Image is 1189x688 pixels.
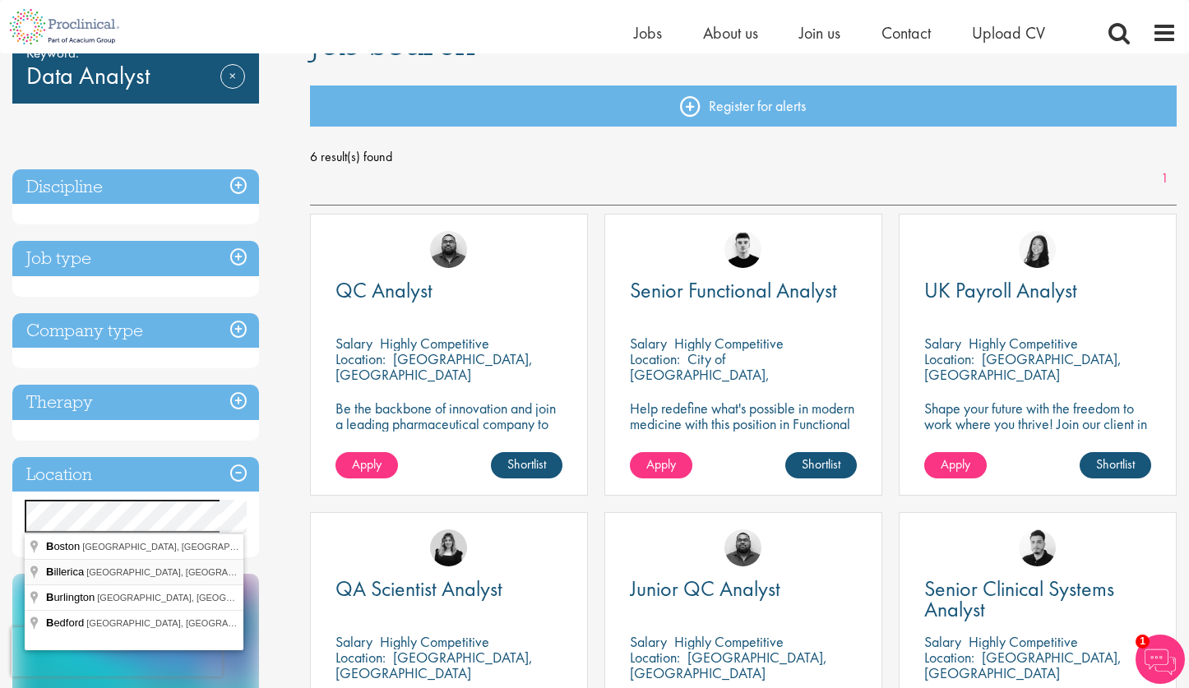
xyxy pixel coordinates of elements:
a: Upload CV [972,22,1045,44]
span: Location: [924,349,974,368]
h3: Company type [12,313,259,349]
p: Highly Competitive [380,334,489,353]
a: Apply [924,452,987,478]
span: Senior Functional Analyst [630,276,837,304]
span: Location: [630,648,680,667]
span: oston [46,540,82,552]
div: Data Analyst [12,33,259,104]
span: [GEOGRAPHIC_DATA], [GEOGRAPHIC_DATA] [97,593,290,603]
span: Salary [630,334,667,353]
a: Senior Clinical Systems Analyst [924,579,1151,620]
span: [GEOGRAPHIC_DATA], [GEOGRAPHIC_DATA] [82,542,275,552]
span: B [46,566,53,578]
a: QC Analyst [335,280,562,301]
span: Apply [352,455,382,473]
img: Patrick Melody [724,231,761,268]
h3: Job type [12,241,259,276]
p: Highly Competitive [969,334,1078,353]
span: Salary [335,632,372,651]
a: Junior QC Analyst [630,579,857,599]
span: UK Payroll Analyst [924,276,1077,304]
p: Be the backbone of innovation and join a leading pharmaceutical company to help keep life-changin... [335,400,562,463]
span: Apply [646,455,676,473]
p: City of [GEOGRAPHIC_DATA], [GEOGRAPHIC_DATA] [630,349,770,399]
span: Salary [924,632,961,651]
a: Register for alerts [310,85,1177,127]
span: Location: [630,349,680,368]
a: Apply [335,452,398,478]
a: Shortlist [1080,452,1151,478]
img: Ashley Bennett [724,529,761,566]
span: Salary [335,334,372,353]
a: Shortlist [491,452,562,478]
a: Shortlist [785,452,857,478]
span: Salary [924,334,961,353]
h3: Therapy [12,385,259,420]
span: B [46,540,53,552]
p: Highly Competitive [380,632,489,651]
img: Ashley Bennett [430,231,467,268]
a: Jobs [634,22,662,44]
span: B [46,591,53,603]
span: B [46,616,53,629]
a: Contact [881,22,931,44]
a: Remove [220,64,245,112]
p: Help redefine what's possible in modern medicine with this position in Functional Analysis! [630,400,857,447]
span: QC Analyst [335,276,433,304]
span: [GEOGRAPHIC_DATA], [GEOGRAPHIC_DATA] [86,567,280,577]
img: Chatbot [1136,635,1185,684]
p: [GEOGRAPHIC_DATA], [GEOGRAPHIC_DATA] [630,648,827,682]
a: Apply [630,452,692,478]
img: Anderson Maldonado [1019,529,1056,566]
span: 6 result(s) found [310,145,1177,169]
a: About us [703,22,758,44]
img: Molly Colclough [430,529,467,566]
a: 1 [1153,169,1177,188]
span: Location: [335,648,386,667]
p: [GEOGRAPHIC_DATA], [GEOGRAPHIC_DATA] [335,349,533,384]
span: [GEOGRAPHIC_DATA], [GEOGRAPHIC_DATA] [86,618,280,628]
span: edford [46,616,86,629]
h3: Location [12,457,259,492]
a: Join us [799,22,840,44]
p: [GEOGRAPHIC_DATA], [GEOGRAPHIC_DATA] [335,648,533,682]
p: Highly Competitive [674,334,784,353]
span: Apply [941,455,970,473]
p: Shape your future with the freedom to work where you thrive! Join our client in a hybrid role tha... [924,400,1151,447]
iframe: reCAPTCHA [12,627,222,676]
span: 1 [1136,635,1150,649]
h3: Discipline [12,169,259,205]
span: urlington [46,591,97,603]
p: Highly Competitive [969,632,1078,651]
span: Location: [335,349,386,368]
span: Salary [630,632,667,651]
span: QA Scientist Analyst [335,575,502,603]
img: Numhom Sudsok [1019,231,1056,268]
span: Senior Clinical Systems Analyst [924,575,1114,623]
a: QA Scientist Analyst [335,579,562,599]
span: Junior QC Analyst [630,575,780,603]
span: Location: [924,648,974,667]
a: Senior Functional Analyst [630,280,857,301]
p: [GEOGRAPHIC_DATA], [GEOGRAPHIC_DATA] [924,349,1122,384]
p: Highly Competitive [674,632,784,651]
span: illerica [46,566,86,578]
p: [GEOGRAPHIC_DATA], [GEOGRAPHIC_DATA] [924,648,1122,682]
a: UK Payroll Analyst [924,280,1151,301]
